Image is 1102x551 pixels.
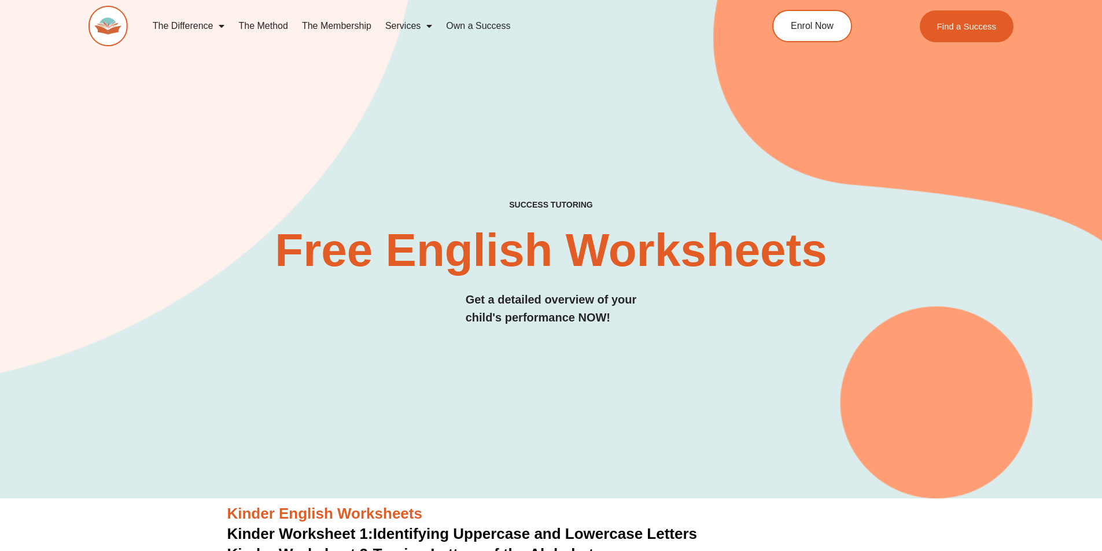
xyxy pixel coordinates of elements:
h2: Free English Worksheets​ [246,227,857,273]
span: Enrol Now [791,21,834,31]
a: The Difference [146,13,232,39]
a: The Method [231,13,294,39]
a: The Membership [295,13,378,39]
nav: Menu [146,13,720,39]
h4: SUCCESS TUTORING​ [414,200,688,210]
span: Find a Success [937,22,997,31]
h3: Kinder English Worksheets [227,504,875,524]
h3: Get a detailed overview of your child's performance NOW! [466,291,637,327]
span: Kinder Worksheet 1: [227,525,373,542]
a: Find a Success [920,10,1014,42]
a: Kinder Worksheet 1:Identifying Uppercase and Lowercase Letters [227,525,698,542]
a: Services [378,13,439,39]
a: Enrol Now [772,10,852,42]
a: Own a Success [439,13,517,39]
